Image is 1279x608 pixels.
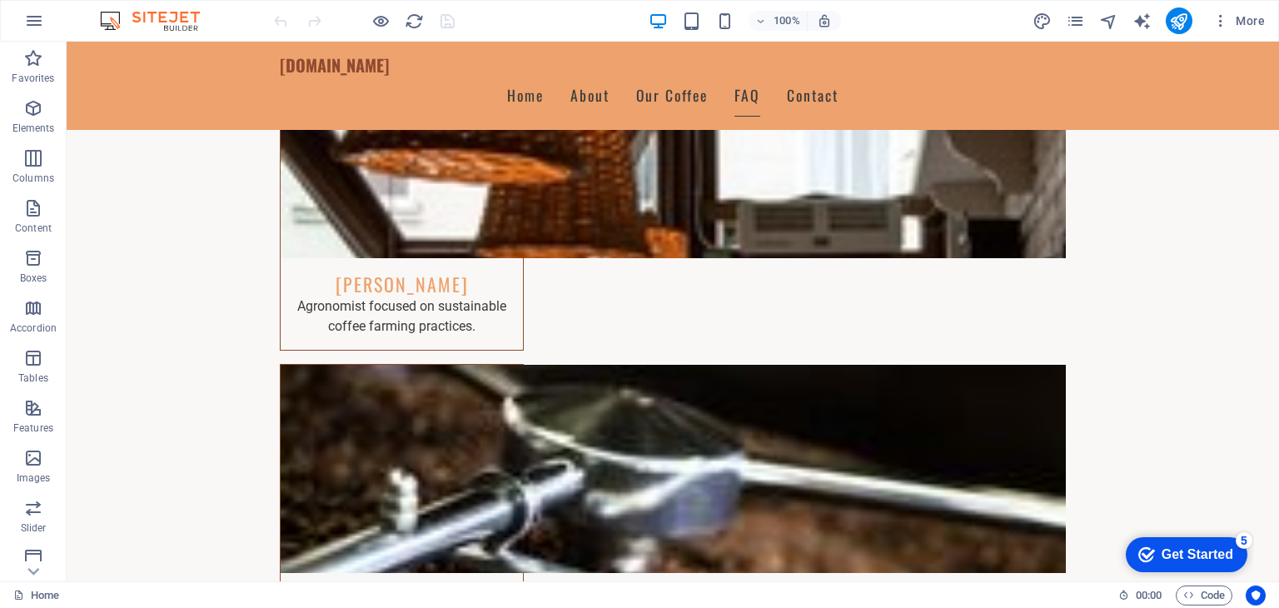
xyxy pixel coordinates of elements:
[123,3,140,20] div: 5
[1099,11,1119,31] button: navigator
[405,12,424,31] i: Reload page
[1147,589,1150,601] span: :
[1099,12,1118,31] i: Navigator
[1169,12,1188,31] i: Publish
[1176,586,1232,606] button: Code
[404,11,424,31] button: reload
[1212,12,1265,29] span: More
[18,371,48,385] p: Tables
[1206,7,1272,34] button: More
[13,586,59,606] a: Click to cancel selection. Double-click to open Pages
[21,521,47,535] p: Slider
[13,421,53,435] p: Features
[20,272,47,285] p: Boxes
[1132,12,1152,31] i: AI Writer
[15,222,52,235] p: Content
[13,8,135,43] div: Get Started 5 items remaining, 0% complete
[1033,11,1053,31] button: design
[1136,586,1162,606] span: 00 00
[1183,586,1225,606] span: Code
[1118,586,1162,606] h6: Session time
[774,11,800,31] h6: 100%
[371,11,391,31] button: Click here to leave preview mode and continue editing
[1246,586,1266,606] button: Usercentrics
[817,13,832,28] i: On resize automatically adjust zoom level to fit chosen device.
[49,18,121,33] div: Get Started
[749,11,808,31] button: 100%
[10,321,57,335] p: Accordion
[12,122,55,135] p: Elements
[1033,12,1052,31] i: Design (Ctrl+Alt+Y)
[1066,12,1085,31] i: Pages (Ctrl+Alt+S)
[12,72,54,85] p: Favorites
[96,11,221,31] img: Editor Logo
[12,172,54,185] p: Columns
[1166,7,1192,34] button: publish
[1132,11,1152,31] button: text_generator
[1066,11,1086,31] button: pages
[17,471,51,485] p: Images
